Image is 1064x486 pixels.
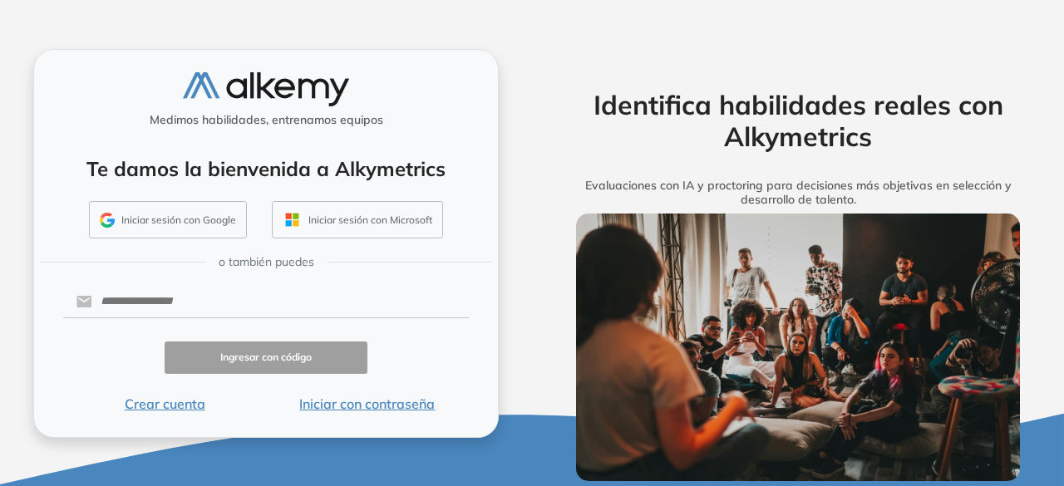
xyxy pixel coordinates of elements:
span: o también puedes [219,253,314,271]
h5: Evaluaciones con IA y proctoring para decisiones más objetivas en selección y desarrollo de talento. [551,179,1045,207]
button: Crear cuenta [63,394,266,414]
img: img-more-info [576,214,1021,481]
h5: Medimos habilidades, entrenamos equipos [41,113,491,127]
button: Iniciar con contraseña [266,394,469,414]
h2: Identifica habilidades reales con Alkymetrics [551,89,1045,153]
button: Iniciar sesión con Microsoft [272,201,443,239]
button: Ingresar con código [165,341,367,374]
img: OUTLOOK_ICON [283,210,302,229]
h4: Te damos la bienvenida a Alkymetrics [56,157,476,181]
button: Iniciar sesión con Google [89,201,247,239]
img: logo-alkemy [183,72,349,106]
img: GMAIL_ICON [100,213,115,228]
